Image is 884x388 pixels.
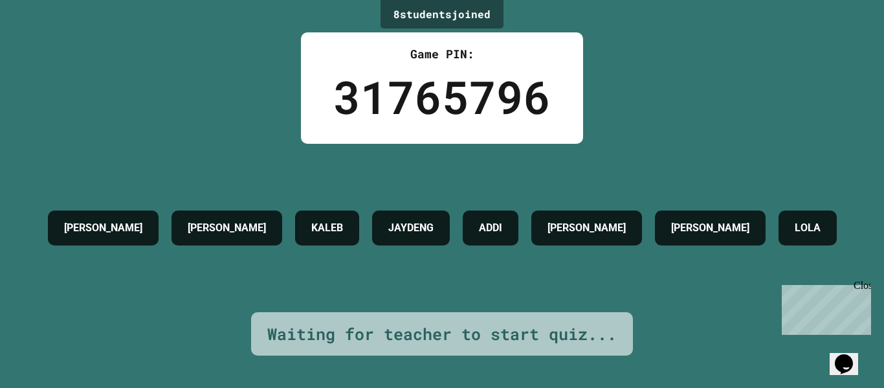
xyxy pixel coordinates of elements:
[5,5,89,82] div: Chat with us now!Close
[311,220,343,236] h4: KALEB
[547,220,626,236] h4: [PERSON_NAME]
[188,220,266,236] h4: [PERSON_NAME]
[777,280,871,335] iframe: chat widget
[830,336,871,375] iframe: chat widget
[64,220,142,236] h4: [PERSON_NAME]
[479,220,502,236] h4: ADDI
[388,220,434,236] h4: JAYDENG
[671,220,749,236] h4: [PERSON_NAME]
[333,63,551,131] div: 31765796
[333,45,551,63] div: Game PIN:
[267,322,617,347] div: Waiting for teacher to start quiz...
[795,220,821,236] h4: LOLA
